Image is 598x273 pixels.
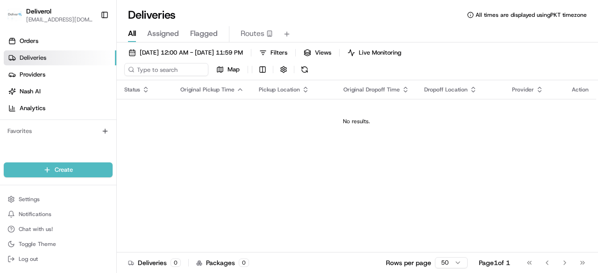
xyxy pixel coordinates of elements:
div: Action [572,86,589,93]
span: Flagged [190,28,218,39]
span: Assigned [147,28,179,39]
span: Status [124,86,140,93]
span: Views [315,49,331,57]
a: Nash AI [4,84,116,99]
a: Orders [4,34,116,49]
span: Original Dropoff Time [343,86,400,93]
span: Original Pickup Time [180,86,235,93]
span: Chat with us! [19,225,53,233]
span: Log out [19,255,38,263]
span: Map [228,65,240,74]
span: Providers [20,70,45,79]
span: All times are displayed using PKT timezone [476,11,587,19]
div: 0 [239,259,249,267]
span: Dropoff Location [424,86,468,93]
img: Deliverol [7,8,22,21]
a: Analytics [4,101,116,116]
button: Live Monitoring [343,46,406,59]
button: [DATE] 12:00 AM - [DATE] 11:59 PM [124,46,247,59]
span: Toggle Theme [19,240,56,248]
span: Pickup Location [259,86,300,93]
span: Deliveries [20,54,46,62]
span: Nash AI [20,87,41,96]
span: Create [55,166,73,174]
p: Rows per page [386,258,431,267]
div: No results. [121,118,592,125]
button: Filters [255,46,292,59]
button: Log out [4,252,113,266]
span: Analytics [20,104,45,112]
button: [EMAIL_ADDRESS][DOMAIN_NAME] [26,16,93,23]
button: Create [4,162,113,177]
button: Refresh [298,63,311,76]
span: Notifications [19,210,51,218]
button: DeliverolDeliverol[EMAIL_ADDRESS][DOMAIN_NAME] [4,4,97,26]
div: Packages [196,258,249,267]
button: Map [212,63,244,76]
input: Type to search [124,63,208,76]
span: Settings [19,196,40,203]
span: [DATE] 12:00 AM - [DATE] 11:59 PM [140,49,243,57]
button: Toggle Theme [4,238,113,251]
div: Deliveries [128,258,181,267]
div: 0 [171,259,181,267]
span: Orders [20,37,38,45]
div: Page 1 of 1 [479,258,510,267]
span: Live Monitoring [359,49,401,57]
button: Deliverol [26,7,51,16]
button: Views [299,46,335,59]
span: All [128,28,136,39]
h1: Deliveries [128,7,176,22]
span: Filters [271,49,287,57]
button: Settings [4,193,113,206]
div: Favorites [4,124,113,139]
span: Provider [512,86,534,93]
button: Chat with us! [4,223,113,236]
a: Providers [4,67,116,82]
span: Routes [241,28,264,39]
a: Deliveries [4,50,116,65]
button: Notifications [4,208,113,221]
